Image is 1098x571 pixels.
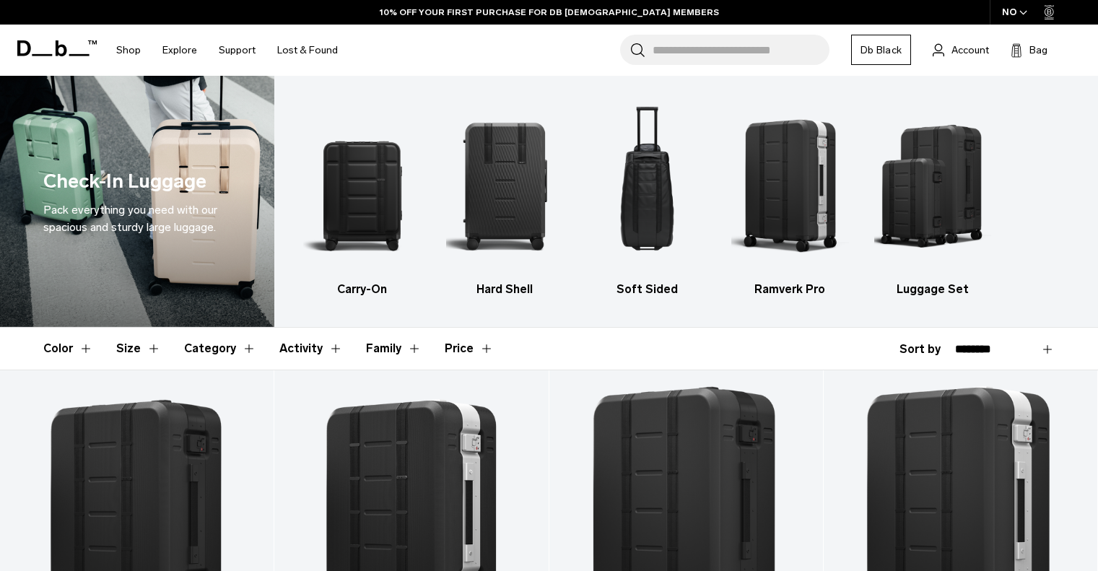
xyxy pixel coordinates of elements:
nav: Main Navigation [105,25,349,76]
li: 1 / 5 [303,97,421,298]
button: Toggle Filter [279,328,343,370]
li: 3 / 5 [588,97,706,298]
button: Toggle Filter [366,328,422,370]
button: Toggle Filter [116,328,161,370]
a: Support [219,25,256,76]
img: Db [874,97,992,274]
a: Explore [162,25,197,76]
a: Db Hard Shell [446,97,564,298]
h3: Ramverk Pro [731,281,849,298]
a: Db Ramverk Pro [731,97,849,298]
img: Db [446,97,564,274]
a: Db Black [851,35,911,65]
h3: Luggage Set [874,281,992,298]
a: Db Carry-On [303,97,421,298]
img: Db [731,97,849,274]
li: 5 / 5 [874,97,992,298]
a: Db Soft Sided [588,97,706,298]
span: Pack everything you need with our spacious and sturdy large luggage. [43,203,217,234]
h3: Carry-On [303,281,421,298]
a: Account [933,41,989,58]
button: Bag [1011,41,1047,58]
h3: Soft Sided [588,281,706,298]
button: Toggle Filter [43,328,93,370]
img: Db [588,97,706,274]
button: Toggle Filter [184,328,256,370]
a: Db Luggage Set [874,97,992,298]
span: Bag [1029,43,1047,58]
li: 4 / 5 [731,97,849,298]
a: Lost & Found [277,25,338,76]
li: 2 / 5 [446,97,564,298]
a: 10% OFF YOUR FIRST PURCHASE FOR DB [DEMOGRAPHIC_DATA] MEMBERS [380,6,719,19]
button: Toggle Price [445,328,494,370]
h1: Check-In Luggage [43,167,206,196]
h3: Hard Shell [446,281,564,298]
span: Account [951,43,989,58]
img: Db [303,97,421,274]
a: Shop [116,25,141,76]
